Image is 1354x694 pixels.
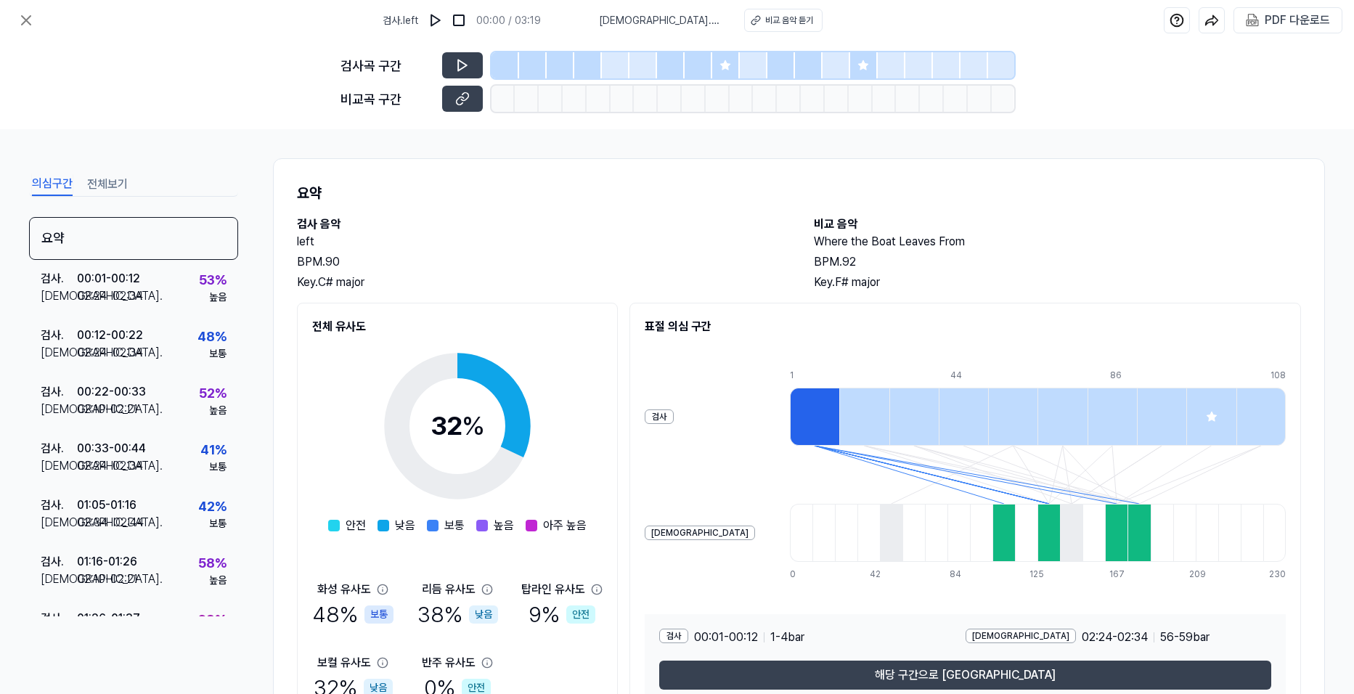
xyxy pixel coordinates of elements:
[198,497,227,516] div: 42 %
[32,173,73,196] button: 의심구간
[1170,13,1184,28] img: help
[395,517,415,534] span: 낮음
[77,610,140,627] div: 01:26 - 01:37
[317,581,371,598] div: 화성 유사도
[417,598,498,631] div: 38 %
[77,553,137,571] div: 01:16 - 01:26
[529,598,595,631] div: 9 %
[77,270,140,287] div: 00:01 - 00:12
[694,629,758,646] span: 00:01 - 00:12
[543,517,587,534] span: 아주 높음
[77,440,146,457] div: 00:33 - 00:44
[41,610,77,627] div: 검사 .
[659,629,688,643] div: 검사
[659,661,1271,690] button: 해당 구간으로 [GEOGRAPHIC_DATA]
[870,568,892,581] div: 42
[422,581,476,598] div: 리듬 유사도
[197,327,227,346] div: 48 %
[77,383,146,401] div: 00:22 - 00:33
[297,274,785,291] div: Key. C# major
[41,270,77,287] div: 검사 .
[77,287,144,305] div: 02:24 - 02:34
[428,13,443,28] img: play
[462,410,485,441] span: %
[364,605,393,624] div: 보통
[814,253,1302,271] div: BPM. 92
[209,573,227,588] div: 높음
[312,598,393,631] div: 48 %
[317,654,371,671] div: 보컬 유사도
[645,318,1286,335] h2: 표절 의심 구간
[1204,13,1219,28] img: share
[422,654,476,671] div: 반주 유사도
[521,581,585,598] div: 탑라인 유사도
[645,409,674,424] div: 검사
[444,517,465,534] span: 보통
[431,407,485,446] div: 32
[77,327,143,344] div: 00:12 - 00:22
[41,344,77,362] div: [DEMOGRAPHIC_DATA] .
[77,497,136,514] div: 01:05 - 01:16
[566,605,595,624] div: 안전
[765,14,813,27] div: 비교 음악 듣기
[1110,369,1159,382] div: 86
[41,327,77,344] div: 검사 .
[814,233,1302,250] h2: Where the Boat Leaves From
[209,290,227,305] div: 높음
[41,287,77,305] div: [DEMOGRAPHIC_DATA] .
[198,553,227,573] div: 58 %
[340,56,433,75] div: 검사곡 구간
[41,383,77,401] div: 검사 .
[814,274,1302,291] div: Key. F# major
[383,13,418,28] span: 검사 . left
[41,553,77,571] div: 검사 .
[87,173,128,196] button: 전체보기
[452,13,466,28] img: stop
[814,216,1302,233] h2: 비교 음악
[297,216,785,233] h2: 검사 음악
[297,233,785,250] h2: left
[744,9,823,32] button: 비교 음악 듣기
[77,457,144,475] div: 02:24 - 02:34
[209,403,227,418] div: 높음
[77,571,138,588] div: 02:10 - 02:21
[494,517,514,534] span: 높음
[209,516,227,531] div: 보통
[29,217,238,260] div: 요약
[200,440,227,460] div: 41 %
[77,514,144,531] div: 02:34 - 02:44
[966,629,1076,643] div: [DEMOGRAPHIC_DATA]
[209,460,227,475] div: 보통
[770,629,804,646] span: 1 - 4 bar
[1160,629,1210,646] span: 56 - 59 bar
[340,89,433,109] div: 비교곡 구간
[41,571,77,588] div: [DEMOGRAPHIC_DATA] .
[645,526,755,540] div: [DEMOGRAPHIC_DATA]
[197,610,227,629] div: 69 %
[199,270,227,290] div: 53 %
[1246,14,1259,27] img: PDF Download
[1082,629,1148,646] span: 02:24 - 02:34
[599,13,727,28] span: [DEMOGRAPHIC_DATA] . Where the Boat Leaves From
[469,605,498,624] div: 낮음
[41,457,77,475] div: [DEMOGRAPHIC_DATA] .
[312,318,603,335] h2: 전체 유사도
[346,517,366,534] span: 안전
[41,440,77,457] div: 검사 .
[41,497,77,514] div: 검사 .
[297,253,785,271] div: BPM. 90
[77,401,138,418] div: 02:10 - 02:21
[1109,568,1132,581] div: 167
[77,344,144,362] div: 02:24 - 02:34
[1269,568,1286,581] div: 230
[950,369,1000,382] div: 44
[790,369,839,382] div: 1
[1189,568,1212,581] div: 209
[41,401,77,418] div: [DEMOGRAPHIC_DATA] .
[209,346,227,362] div: 보통
[199,383,227,403] div: 52 %
[1265,11,1330,30] div: PDF 다운로드
[41,514,77,531] div: [DEMOGRAPHIC_DATA] .
[297,182,1301,204] h1: 요약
